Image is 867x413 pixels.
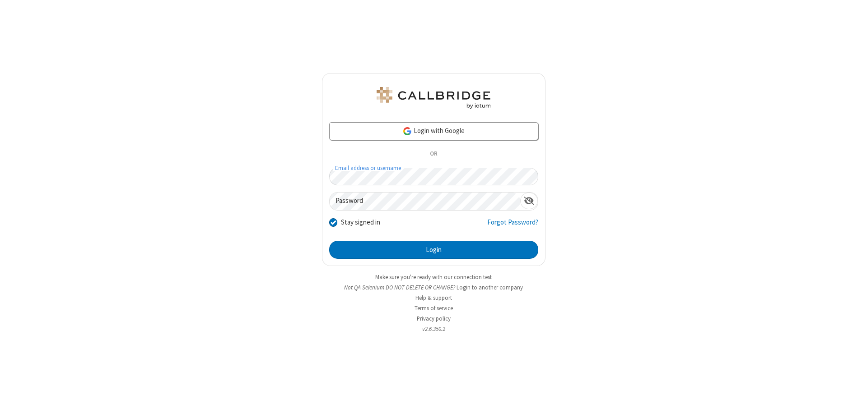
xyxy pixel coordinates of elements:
label: Stay signed in [341,217,380,228]
a: Terms of service [415,304,453,312]
input: Email address or username [329,168,538,185]
a: Privacy policy [417,315,451,322]
span: OR [426,148,441,161]
img: google-icon.png [402,126,412,136]
a: Forgot Password? [487,217,538,234]
img: QA Selenium DO NOT DELETE OR CHANGE [375,87,492,109]
li: v2.6.350.2 [322,325,545,333]
div: Show password [520,193,538,209]
input: Password [330,193,520,210]
a: Help & support [415,294,452,302]
a: Make sure you're ready with our connection test [375,273,492,281]
button: Login to another company [457,283,523,292]
button: Login [329,241,538,259]
a: Login with Google [329,122,538,140]
li: Not QA Selenium DO NOT DELETE OR CHANGE? [322,283,545,292]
